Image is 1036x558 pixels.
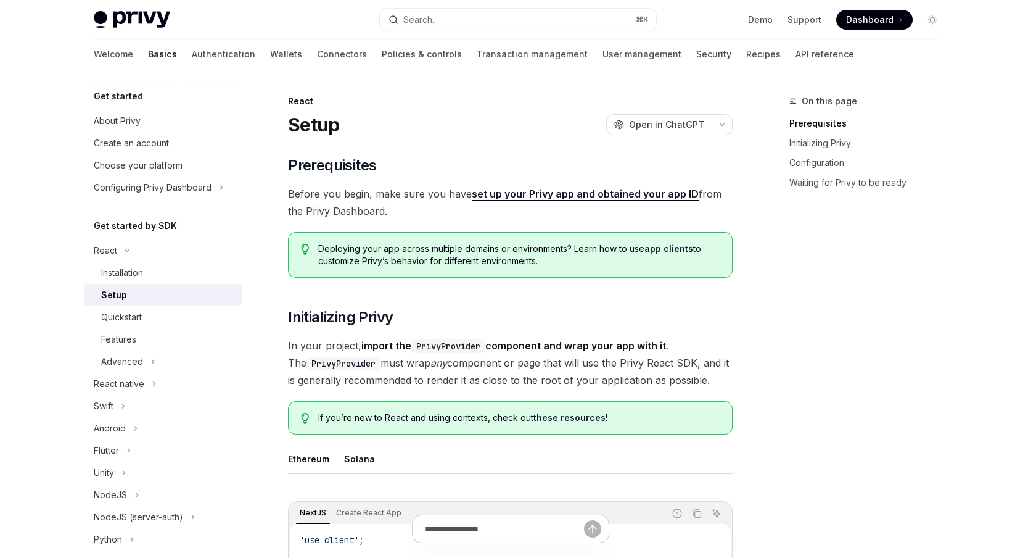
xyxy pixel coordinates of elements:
[606,114,712,135] button: Open in ChatGPT
[584,520,601,538] button: Send message
[318,243,720,267] span: Deploying your app across multiple domains or environments? Learn how to use to customize Privy’s...
[296,506,330,520] div: NextJS
[636,15,649,25] span: ⌘ K
[696,40,731,69] a: Security
[84,328,242,351] a: Features
[288,185,733,220] span: Before you begin, make sure you have from the Privy Dashboard.
[94,377,144,391] div: React native
[94,114,141,128] div: About Privy
[288,444,329,473] div: Ethereum
[94,421,126,436] div: Android
[101,354,143,369] div: Advanced
[789,133,952,153] a: Initializing Privy
[94,180,212,195] div: Configuring Privy Dashboard
[84,506,242,528] button: Toggle NodeJS (server-auth) section
[84,132,242,154] a: Create an account
[84,284,242,306] a: Setup
[789,173,952,193] a: Waiting for Privy to be ready
[602,40,681,69] a: User management
[94,158,183,173] div: Choose your platform
[561,412,606,423] a: resources
[84,395,242,417] button: Toggle Swift section
[382,40,462,69] a: Policies & controls
[644,243,693,254] a: app clients
[84,110,242,132] a: About Privy
[301,413,310,424] svg: Tip
[288,307,393,327] span: Initializing Privy
[94,399,113,414] div: Swift
[84,154,242,177] a: Choose your platform
[477,40,588,69] a: Transaction management
[94,40,133,69] a: Welcome
[403,12,438,27] div: Search...
[332,506,405,520] div: Create React App
[411,339,485,353] code: PrivyProvider
[101,288,127,302] div: Setup
[789,114,952,133] a: Prerequisites
[361,339,666,352] strong: import the component and wrap your app with it
[94,510,183,525] div: NodeJS (server-auth)
[94,136,169,151] div: Create an account
[270,40,302,69] a: Wallets
[84,373,242,395] button: Toggle React native section
[101,332,136,347] div: Features
[84,439,242,462] button: Toggle Flutter section
[84,239,242,262] button: Toggle React section
[317,40,367,69] a: Connectors
[288,156,376,175] span: Prerequisites
[301,244,310,255] svg: Tip
[787,14,821,26] a: Support
[84,262,242,284] a: Installation
[629,119,704,131] span: Open in ChatGPT
[472,188,699,201] a: set up your Privy app and obtained your app ID
[84,177,242,199] button: Toggle Configuring Privy Dashboard section
[533,412,558,423] a: these
[748,14,773,26] a: Demo
[425,515,584,543] input: Ask a question...
[84,417,242,439] button: Toggle Android section
[836,10,913,30] a: Dashboard
[344,444,375,473] div: Solana
[84,462,242,484] button: Toggle Unity section
[923,10,942,30] button: Toggle dark mode
[84,528,242,551] button: Toggle Python section
[288,337,733,389] span: In your project, . The must wrap component or page that will use the Privy React SDK, and it is g...
[789,153,952,173] a: Configuration
[84,306,242,328] a: Quickstart
[802,94,857,109] span: On this page
[846,14,894,26] span: Dashboard
[430,357,447,369] em: any
[94,243,117,258] div: React
[101,265,143,280] div: Installation
[84,484,242,506] button: Toggle NodeJS section
[288,114,339,136] h1: Setup
[94,443,119,458] div: Flutter
[288,95,733,107] div: React
[94,465,114,480] div: Unity
[148,40,177,69] a: Basics
[689,506,705,522] button: Copy the contents from the code block
[709,506,725,522] button: Ask AI
[84,351,242,373] button: Toggle Advanced section
[669,506,685,522] button: Report incorrect code
[306,357,380,370] code: PrivyProvider
[192,40,255,69] a: Authentication
[94,89,143,104] h5: Get started
[746,40,781,69] a: Recipes
[101,310,142,325] div: Quickstart
[380,9,656,31] button: Open search
[94,219,177,233] h5: Get started by SDK
[94,11,170,28] img: light logo
[94,532,122,547] div: Python
[318,412,720,424] span: If you’re new to React and using contexts, check out !
[94,488,127,502] div: NodeJS
[795,40,854,69] a: API reference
